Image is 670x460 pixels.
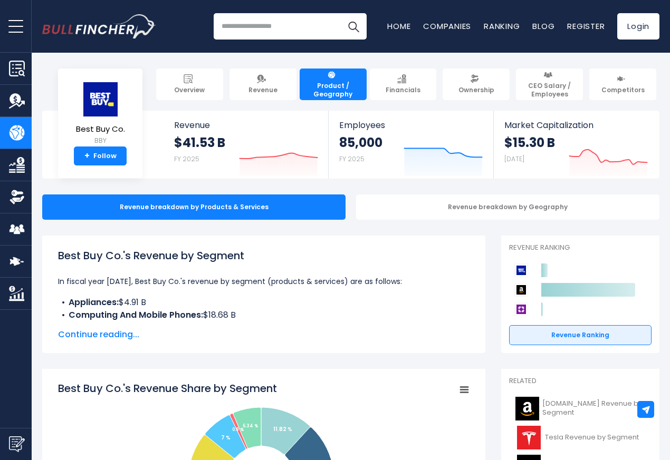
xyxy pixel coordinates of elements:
[42,194,346,220] div: Revenue breakdown by Products & Services
[387,21,410,32] a: Home
[174,120,318,130] span: Revenue
[443,68,510,100] a: Ownership
[229,68,296,100] a: Revenue
[542,399,645,417] span: [DOMAIN_NAME] Revenue by Segment
[589,68,656,100] a: Competitors
[339,120,482,130] span: Employees
[58,309,470,321] li: $18.68 B
[69,296,119,308] b: Appliances:
[232,427,244,433] tspan: 0.8 %
[386,86,420,94] span: Financials
[340,13,367,40] button: Search
[300,68,367,100] a: Product / Geography
[304,82,362,98] span: Product / Geography
[156,68,223,100] a: Overview
[423,21,471,32] a: Companies
[42,14,156,38] a: Go to homepage
[504,134,555,151] strong: $15.30 B
[458,86,494,94] span: Ownership
[370,68,437,100] a: Financials
[509,423,652,452] a: Tesla Revenue by Segment
[42,14,156,38] img: Bullfincher logo
[514,302,528,316] img: Wayfair competitors logo
[504,120,648,130] span: Market Capitalization
[84,151,90,161] strong: +
[521,82,578,98] span: CEO Salary / Employees
[243,423,258,429] tspan: 6.34 %
[329,111,493,179] a: Employees 85,000 FY 2025
[58,296,470,309] li: $4.91 B
[58,248,470,263] h1: Best Buy Co.'s Revenue by Segment
[174,86,205,94] span: Overview
[532,21,554,32] a: Blog
[494,111,658,179] a: Market Capitalization $15.30 B [DATE]
[601,86,645,94] span: Competitors
[74,146,127,165] a: +Follow
[174,154,199,163] small: FY 2025
[504,154,524,163] small: [DATE]
[58,275,470,288] p: In fiscal year [DATE], Best Buy Co.'s revenue by segment (products & services) are as follows:
[484,21,520,32] a: Ranking
[69,309,203,321] b: Computing And Mobile Phones:
[567,21,605,32] a: Register
[273,425,292,433] tspan: 11.82 %
[76,125,125,134] span: Best Buy Co.
[58,381,277,396] tspan: Best Buy Co.'s Revenue Share by Segment
[75,81,126,147] a: Best Buy Co. BBY
[164,111,329,179] a: Revenue $41.53 B FY 2025
[514,283,528,297] img: Amazon.com competitors logo
[248,86,277,94] span: Revenue
[515,397,539,420] img: AMZN logo
[509,243,652,252] p: Revenue Ranking
[58,328,470,341] span: Continue reading...
[509,377,652,386] p: Related
[617,13,659,40] a: Login
[9,189,25,205] img: Ownership
[356,194,659,220] div: Revenue breakdown by Geography
[76,136,125,145] small: BBY
[339,134,382,151] strong: 85,000
[514,263,528,277] img: Best Buy Co. competitors logo
[515,426,542,449] img: TSLA logo
[174,134,225,151] strong: $41.53 B
[509,394,652,423] a: [DOMAIN_NAME] Revenue by Segment
[509,325,652,345] a: Revenue Ranking
[516,68,583,100] a: CEO Salary / Employees
[339,154,365,163] small: FY 2025
[545,433,639,442] span: Tesla Revenue by Segment
[221,434,231,442] tspan: 7 %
